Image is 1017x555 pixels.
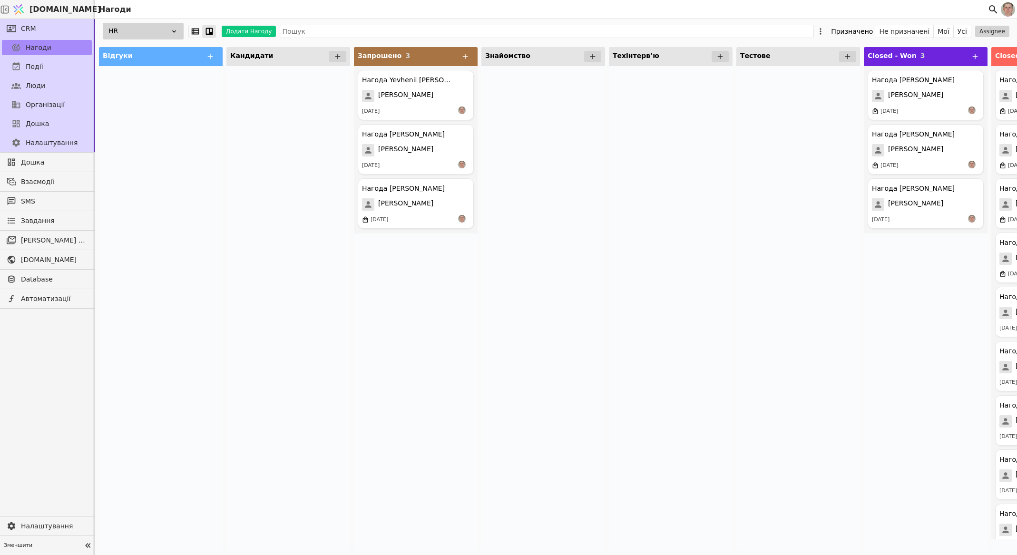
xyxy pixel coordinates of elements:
div: [DATE] [880,162,898,170]
span: [PERSON_NAME] [378,90,433,102]
img: marketplace.svg [362,216,369,223]
img: marketplace.svg [999,108,1006,115]
span: [DOMAIN_NAME] [29,4,101,15]
span: Завдання [21,216,55,226]
img: marketplace.svg [999,271,1006,277]
a: Database [2,272,92,287]
a: Нагоди [2,40,92,55]
div: [DATE] [999,487,1017,495]
div: Нагода Yevhenii [PERSON_NAME] [362,75,452,85]
div: [DATE] [362,162,380,170]
div: Призначено [831,25,873,38]
span: Дошка [21,157,87,167]
div: Нагода [PERSON_NAME] [872,184,955,194]
button: Не призначені [875,25,934,38]
span: [PERSON_NAME] [888,198,943,211]
img: РS [458,161,466,168]
img: marketplace.svg [999,162,1006,169]
span: Техінтервʼю [613,52,659,59]
span: Події [26,62,43,72]
span: Налаштування [21,521,87,531]
span: Взаємодії [21,177,87,187]
span: [DOMAIN_NAME] [21,255,87,265]
a: Додати Нагоду [216,26,276,37]
a: Дошка [2,116,92,131]
input: Пошук [280,25,814,38]
a: Налаштування [2,135,92,150]
a: SMS [2,194,92,209]
button: Assignee [975,26,1009,37]
span: [PERSON_NAME] розсилки [21,235,87,245]
a: Взаємодії [2,174,92,189]
span: [PERSON_NAME] [888,144,943,156]
a: Завдання [2,213,92,228]
div: [DATE] [371,216,388,224]
img: РS [458,107,466,114]
div: Нагода [PERSON_NAME] [362,184,445,194]
div: Нагода [PERSON_NAME] [872,129,955,139]
a: Організації [2,97,92,112]
span: Нагоди [26,43,51,53]
img: marketplace.svg [872,108,879,115]
span: Кандидати [230,52,273,59]
a: Налаштування [2,518,92,534]
span: Знайомство [485,52,530,59]
div: [DATE] [872,216,890,224]
a: [DOMAIN_NAME] [2,252,92,267]
img: РS [968,161,976,168]
div: [DATE] [999,324,1017,332]
span: Closed - Won [868,52,917,59]
span: Запрошено [358,52,401,59]
div: HR [103,23,184,39]
div: Нагода [PERSON_NAME] [362,129,445,139]
div: Нагода [PERSON_NAME][PERSON_NAME][DATE]РS [868,178,984,229]
button: Мої [934,25,954,38]
span: Тестове [740,52,770,59]
div: [DATE] [999,433,1017,441]
img: РS [458,215,466,223]
span: Автоматизації [21,294,87,304]
div: [DATE] [880,107,898,116]
span: Люди [26,81,45,91]
div: [DATE] [362,107,380,116]
div: [DATE] [999,379,1017,387]
span: Database [21,274,87,284]
div: Нагода [PERSON_NAME] [872,75,955,85]
span: [PERSON_NAME] [888,90,943,102]
a: [PERSON_NAME] розсилки [2,233,92,248]
img: РS [968,107,976,114]
span: SMS [21,196,87,206]
span: 3 [920,52,925,59]
div: Нагода [PERSON_NAME][PERSON_NAME][DATE]РS [868,124,984,175]
h2: Нагоди [95,4,131,15]
div: Нагода Yevhenii [PERSON_NAME][PERSON_NAME][DATE]РS [358,70,474,120]
span: Налаштування [26,138,78,148]
button: Усі [954,25,971,38]
img: Logo [11,0,26,19]
a: [DOMAIN_NAME] [10,0,95,19]
img: 1560949290925-CROPPED-IMG_0201-2-.jpg [1001,2,1015,17]
span: [PERSON_NAME] [378,198,433,211]
span: CRM [21,24,36,34]
button: Додати Нагоду [222,26,276,37]
span: Організації [26,100,65,110]
img: marketplace.svg [999,216,1006,223]
div: Нагода [PERSON_NAME][PERSON_NAME][DATE]РS [868,70,984,120]
span: [PERSON_NAME] [378,144,433,156]
img: marketplace.svg [872,162,879,169]
a: Люди [2,78,92,93]
a: Дошка [2,155,92,170]
span: Зменшити [4,542,81,550]
a: CRM [2,21,92,36]
div: Нагода [PERSON_NAME][PERSON_NAME][DATE]РS [358,124,474,175]
img: РS [968,215,976,223]
a: Автоматизації [2,291,92,306]
a: Події [2,59,92,74]
span: Дошка [26,119,49,129]
span: Відгуки [103,52,133,59]
div: Нагода [PERSON_NAME][PERSON_NAME][DATE]РS [358,178,474,229]
span: 3 [405,52,410,59]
